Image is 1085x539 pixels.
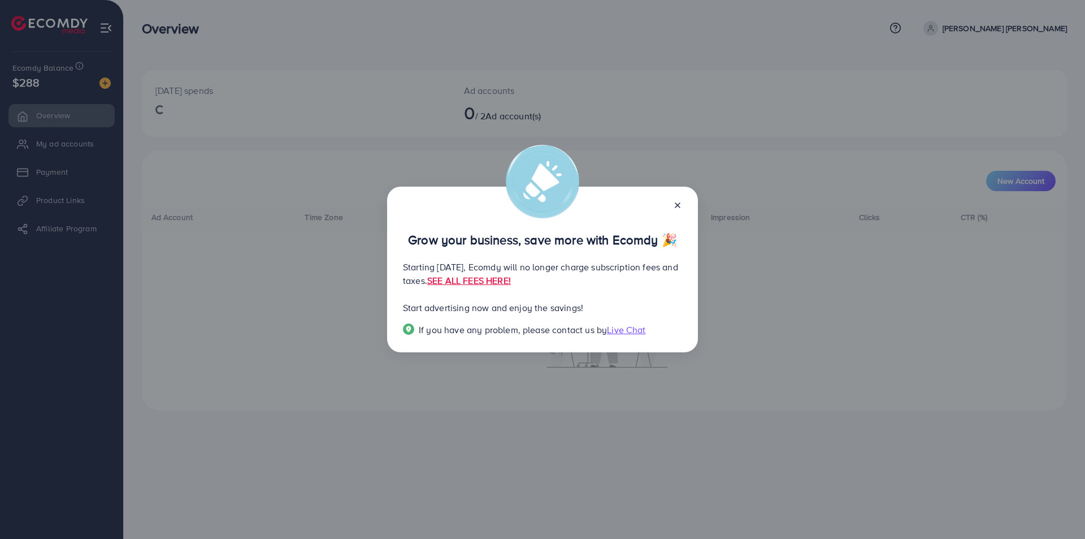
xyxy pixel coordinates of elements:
[419,324,607,336] span: If you have any problem, please contact us by
[403,301,682,314] p: Start advertising now and enjoy the savings!
[427,274,511,287] a: SEE ALL FEES HERE!
[403,233,682,247] p: Grow your business, save more with Ecomdy 🎉
[607,324,645,336] span: Live Chat
[506,145,579,218] img: alert
[403,324,414,335] img: Popup guide
[403,260,682,287] p: Starting [DATE], Ecomdy will no longer charge subscription fees and taxes.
